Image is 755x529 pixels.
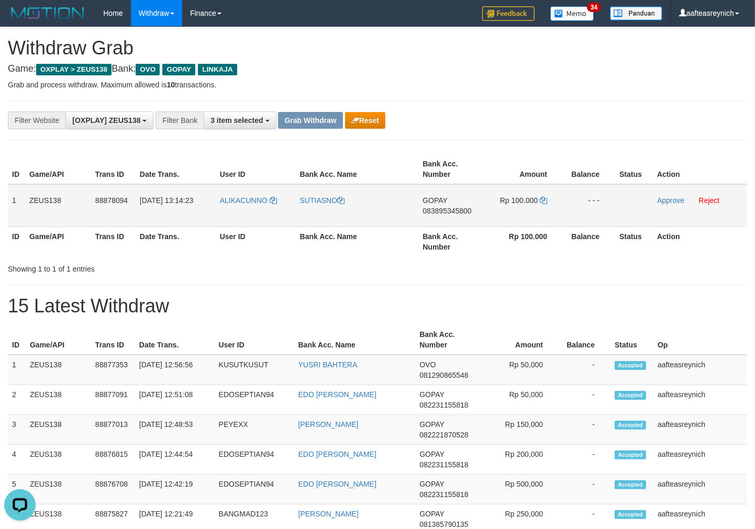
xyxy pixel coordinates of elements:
td: [DATE] 12:44:54 [135,445,215,475]
span: GOPAY [419,480,444,488]
span: Rp 100.000 [500,196,538,205]
span: OVO [136,64,160,75]
td: 3 [8,415,26,445]
img: MOTION_logo.png [8,5,87,21]
td: aafteasreynich [653,385,747,415]
th: Action [653,227,747,256]
h1: Withdraw Grab [8,38,747,59]
button: [OXPLAY] ZEUS138 [65,111,153,129]
td: aafteasreynich [653,415,747,445]
td: ZEUS138 [26,475,91,504]
td: Rp 50,000 [481,385,559,415]
td: KUSUTKUSUT [215,355,294,385]
span: GOPAY [419,450,444,458]
span: [OXPLAY] ZEUS138 [72,116,140,125]
p: Grab and process withdraw. Maximum allowed is transactions. [8,80,747,90]
th: ID [8,227,25,256]
button: Grab Withdraw [278,112,342,129]
th: Date Trans. [136,154,216,184]
th: Status [610,325,653,355]
a: EDO [PERSON_NAME] [298,480,376,488]
span: Accepted [615,421,646,430]
button: 3 item selected [204,111,276,129]
a: Reject [699,196,720,205]
div: Showing 1 to 1 of 1 entries [8,260,307,274]
a: Approve [657,196,684,205]
th: Game/API [26,325,91,355]
td: ZEUS138 [26,415,91,445]
td: [DATE] 12:51:08 [135,385,215,415]
th: Game/API [25,227,91,256]
span: Copy 081385790135 to clipboard [419,520,468,528]
td: PEYEXX [215,415,294,445]
h1: 15 Latest Withdraw [8,296,747,317]
th: Bank Acc. Number [415,325,481,355]
span: GOPAY [419,390,444,399]
td: aafteasreynich [653,355,747,385]
td: - [559,415,610,445]
a: [PERSON_NAME] [298,510,359,518]
td: Rp 150,000 [481,415,559,445]
span: ALIKACUNNO [220,196,268,205]
th: Bank Acc. Number [418,154,484,184]
span: Accepted [615,480,646,489]
td: EDOSEPTIAN94 [215,385,294,415]
button: Open LiveChat chat widget [4,4,36,36]
th: Balance [563,154,615,184]
span: Accepted [615,361,646,370]
th: Balance [563,227,615,256]
td: 5 [8,475,26,504]
span: GOPAY [419,510,444,518]
td: - [559,355,610,385]
span: Copy 082231155818 to clipboard [419,490,468,499]
td: 88876708 [91,475,135,504]
a: ALIKACUNNO [220,196,277,205]
td: - [559,445,610,475]
td: [DATE] 12:48:53 [135,415,215,445]
span: Copy 082221870528 to clipboard [419,431,468,439]
th: Trans ID [91,154,136,184]
td: 4 [8,445,26,475]
th: Trans ID [91,325,135,355]
th: User ID [215,325,294,355]
td: ZEUS138 [26,445,91,475]
span: GOPAY [162,64,195,75]
td: 1 [8,355,26,385]
span: Accepted [615,391,646,400]
span: Accepted [615,451,646,459]
a: EDO [PERSON_NAME] [298,390,376,399]
td: - - - [563,184,615,227]
td: 2 [8,385,26,415]
a: YUSRI BAHTERA [298,361,358,369]
td: Rp 200,000 [481,445,559,475]
th: User ID [216,227,296,256]
td: ZEUS138 [26,355,91,385]
span: Copy 081290865548 to clipboard [419,371,468,379]
td: 1 [8,184,25,227]
th: Bank Acc. Number [418,227,484,256]
td: ZEUS138 [25,184,91,227]
button: Reset [345,112,385,129]
img: Button%20Memo.svg [550,6,594,21]
span: Accepted [615,510,646,519]
td: aafteasreynich [653,475,747,504]
a: EDO [PERSON_NAME] [298,450,376,458]
div: Filter Website [8,111,65,129]
th: Bank Acc. Name [294,325,416,355]
span: 88878094 [95,196,128,205]
th: Action [653,154,747,184]
span: Copy 082231155818 to clipboard [419,460,468,469]
th: Amount [484,154,563,184]
td: 88876815 [91,445,135,475]
a: Copy 100000 to clipboard [540,196,547,205]
th: Date Trans. [136,227,216,256]
td: 88877091 [91,385,135,415]
img: panduan.png [610,6,662,20]
span: OXPLAY > ZEUS138 [36,64,112,75]
span: Copy 083895345800 to clipboard [423,207,471,215]
td: - [559,475,610,504]
a: SUTIASNO [300,196,345,205]
span: LINKAJA [198,64,237,75]
td: Rp 50,000 [481,355,559,385]
th: Status [615,227,653,256]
